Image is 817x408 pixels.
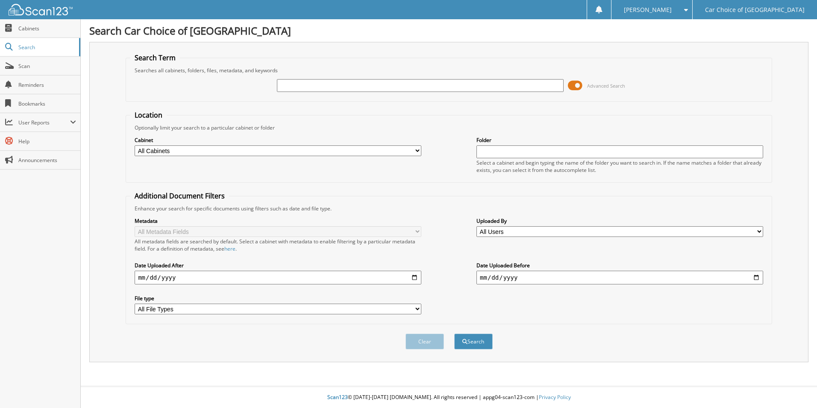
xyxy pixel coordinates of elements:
h1: Search Car Choice of [GEOGRAPHIC_DATA] [89,24,808,38]
a: here [224,245,235,252]
span: Announcements [18,157,76,164]
div: All metadata fields are searched by default. Select a cabinet with metadata to enable filtering b... [135,238,421,252]
div: © [DATE]-[DATE] [DOMAIN_NAME]. All rights reserved | appg04-scan123-com | [81,387,817,408]
span: [PERSON_NAME] [624,7,672,12]
span: Search [18,44,75,51]
span: Car Choice of [GEOGRAPHIC_DATA] [705,7,805,12]
label: Folder [476,136,763,144]
label: Date Uploaded After [135,262,421,269]
label: Metadata [135,217,421,225]
button: Search [454,334,493,349]
span: Reminders [18,81,76,89]
label: Uploaded By [476,217,763,225]
span: Scan [18,62,76,70]
label: File type [135,295,421,302]
a: Privacy Policy [539,393,571,401]
span: Bookmarks [18,100,76,107]
span: Help [18,138,76,145]
legend: Search Term [130,53,180,62]
legend: Additional Document Filters [130,191,229,201]
label: Cabinet [135,136,421,144]
div: Enhance your search for specific documents using filters such as date and file type. [130,205,767,212]
span: Advanced Search [587,83,625,89]
legend: Location [130,110,167,120]
label: Date Uploaded Before [476,262,763,269]
div: Searches all cabinets, folders, files, metadata, and keywords [130,67,767,74]
span: Cabinets [18,25,76,32]
input: end [476,271,763,284]
div: Select a cabinet and begin typing the name of the folder you want to search in. If the name match... [476,159,763,174]
span: Scan123 [327,393,348,401]
button: Clear [406,334,444,349]
input: start [135,271,421,284]
span: User Reports [18,119,70,126]
img: scan123-logo-white.svg [9,4,73,15]
div: Optionally limit your search to a particular cabinet or folder [130,124,767,131]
